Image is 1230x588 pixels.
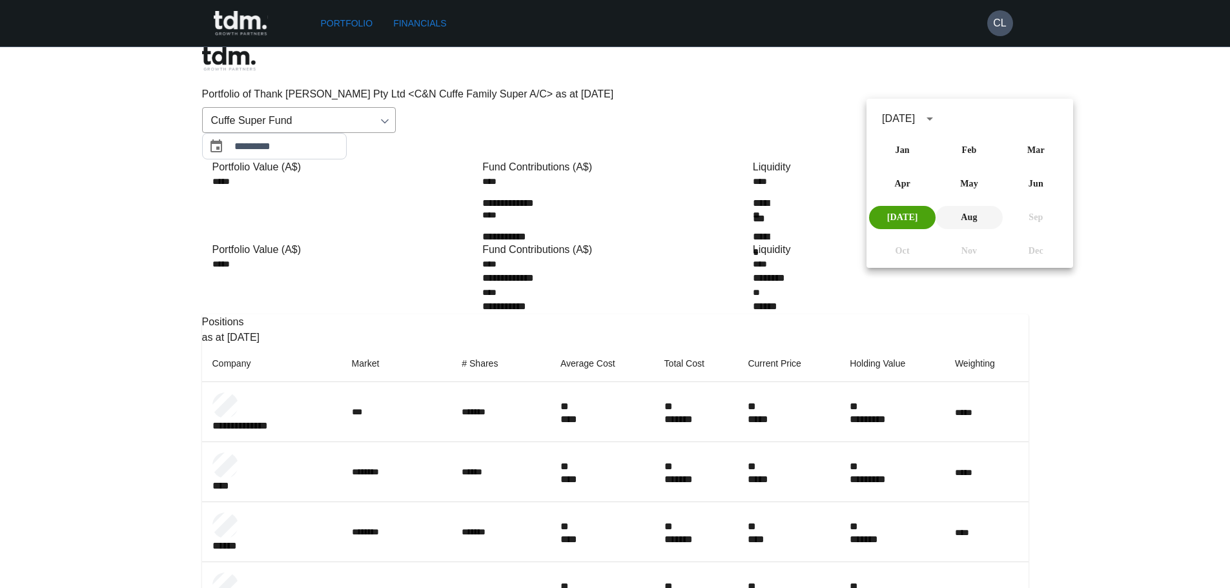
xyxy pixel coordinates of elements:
th: Weighting [945,345,1029,382]
button: calendar view is open, switch to year view [919,108,941,130]
div: Portfolio Value (A$) [212,159,478,175]
button: Jan [869,139,936,162]
th: Average Cost [550,345,654,382]
button: Jun [1003,172,1069,196]
p: Portfolio of Thank [PERSON_NAME] Pty Ltd <C&N Cuffe Family Super A/C> as at [DATE] [202,86,1029,102]
th: Company [202,345,342,382]
th: Holding Value [839,345,945,382]
button: [DATE] [869,206,936,229]
p: as at [DATE] [202,330,1029,345]
button: CL [987,10,1013,36]
div: Portfolio Value (A$) [212,242,478,258]
h6: CL [993,15,1006,31]
button: Apr [869,172,936,196]
th: Market [342,345,452,382]
div: Fund Contributions (A$) [482,242,748,258]
th: Total Cost [654,345,738,382]
th: Current Price [737,345,839,382]
button: Choose date, selected date is Jul 31, 2025 [203,134,229,159]
div: Liquidity [753,159,1018,175]
div: Fund Contributions (A$) [482,159,748,175]
button: May [936,172,1002,196]
th: # Shares [451,345,550,382]
button: Mar [1003,139,1069,162]
p: Positions [202,314,1029,330]
a: Portfolio [316,12,378,35]
a: Financials [388,12,451,35]
button: Aug [936,206,1002,229]
div: [DATE] [882,111,915,127]
div: Liquidity [753,242,1018,258]
button: Feb [936,139,1002,162]
div: Cuffe Super Fund [202,107,396,133]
